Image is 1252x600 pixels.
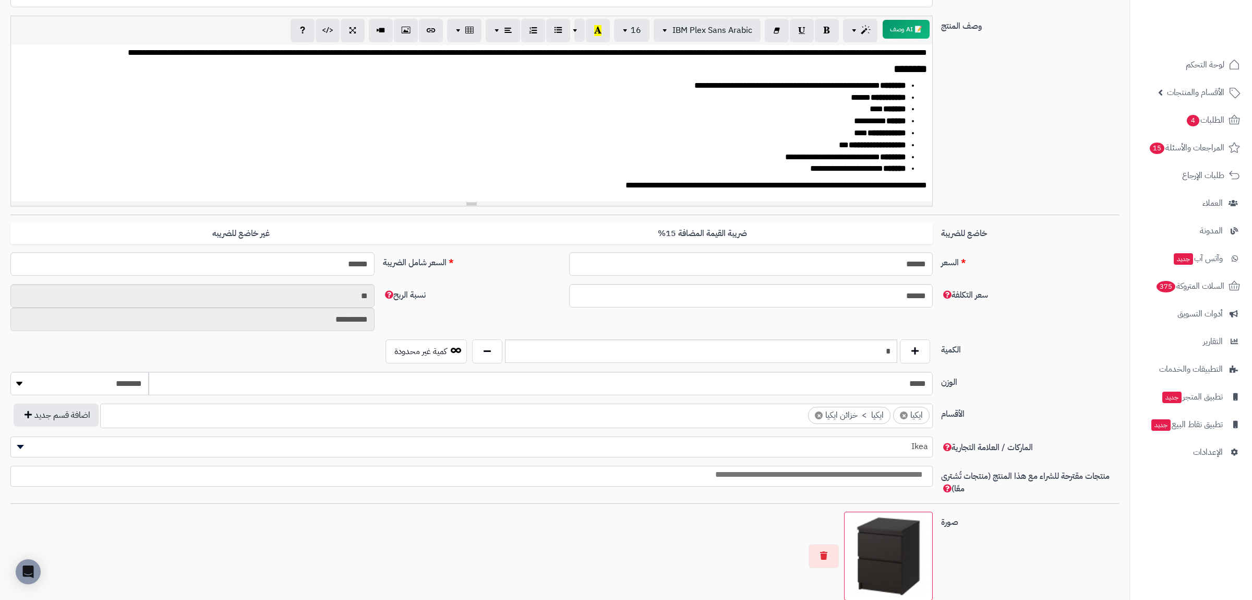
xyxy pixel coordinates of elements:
label: الكمية [937,339,1123,356]
a: المدونة [1136,218,1246,243]
span: × [900,411,908,419]
a: المراجعات والأسئلة15 [1136,135,1246,160]
span: المدونة [1200,223,1223,238]
span: تطبيق المتجر [1161,390,1223,404]
span: Ikea [11,439,932,454]
a: تطبيق نقاط البيعجديد [1136,412,1246,437]
button: 16 [614,19,649,42]
label: الأقسام [937,404,1123,420]
img: logo-2.png [1181,8,1242,30]
button: اضافة قسم جديد [14,404,99,427]
a: الطلبات4 [1136,108,1246,133]
span: الإعدادات [1193,445,1223,460]
span: طلبات الإرجاع [1182,168,1224,183]
span: تطبيق نقاط البيع [1150,417,1223,432]
label: صورة [937,512,1123,528]
span: أدوات التسويق [1177,307,1223,321]
img: 1661595867-101-100x100.png [849,516,928,596]
a: الإعدادات [1136,440,1246,465]
span: لوحة التحكم [1186,57,1224,72]
label: السعر شامل الضريبة [379,252,565,269]
a: التقارير [1136,329,1246,354]
a: السلات المتروكة375 [1136,274,1246,299]
button: 📝 AI وصف [883,20,930,39]
li: ايكيا [893,407,930,424]
label: السعر [937,252,1123,269]
span: منتجات مقترحة للشراء مع هذا المنتج (منتجات تُشترى معًا) [941,470,1110,495]
span: التقارير [1203,334,1223,349]
span: الأقسام والمنتجات [1167,85,1224,100]
span: العملاء [1202,196,1223,210]
span: Ikea [10,437,933,457]
span: جديد [1151,419,1171,431]
a: تطبيق المتجرجديد [1136,384,1246,409]
span: جديد [1174,253,1193,265]
a: أدوات التسويق [1136,301,1246,326]
label: غير خاضع للضريبه [10,223,472,244]
span: IBM Plex Sans Arabic [672,24,752,37]
a: التطبيقات والخدمات [1136,357,1246,382]
span: 375 [1155,280,1176,293]
span: سعر التكلفة [941,289,988,301]
label: الوزن [937,372,1123,389]
a: وآتس آبجديد [1136,246,1246,271]
a: العملاء [1136,191,1246,216]
span: 15 [1149,142,1165,155]
div: Open Intercom Messenger [16,559,41,584]
span: 16 [631,24,641,37]
span: السلات المتروكة [1155,279,1224,293]
span: المراجعات والأسئلة [1149,140,1224,155]
li: ايكيا > خزائن ايكيا [808,407,890,424]
label: وصف المنتج [937,16,1123,32]
a: لوحة التحكم [1136,52,1246,77]
span: الطلبات [1186,113,1224,127]
label: ضريبة القيمة المضافة 15% [472,223,933,244]
button: IBM Plex Sans Arabic [654,19,761,42]
span: التطبيقات والخدمات [1159,362,1223,377]
span: نسبة الربح [383,289,426,301]
span: وآتس آب [1173,251,1223,266]
label: خاضع للضريبة [937,223,1123,240]
span: جديد [1162,392,1182,403]
span: 4 [1186,114,1200,127]
a: طلبات الإرجاع [1136,163,1246,188]
span: الماركات / العلامة التجارية [941,441,1033,454]
span: × [815,411,823,419]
